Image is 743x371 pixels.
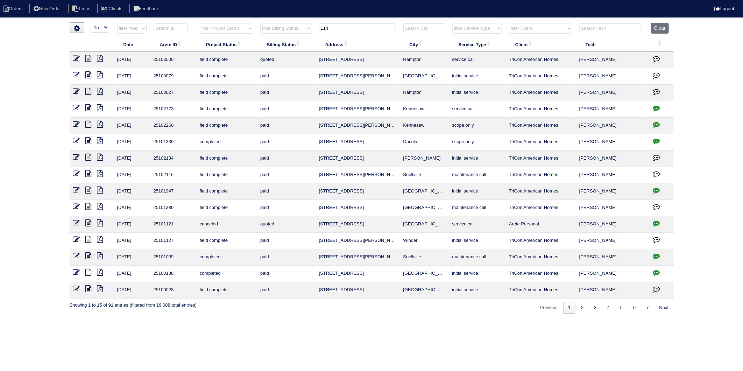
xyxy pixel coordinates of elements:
[505,183,576,200] td: TriCon American Homes
[316,216,400,233] td: [STREET_ADDRESS]
[150,134,196,150] td: 25101339
[114,101,150,118] td: [DATE]
[257,183,315,200] td: paid
[316,282,400,299] td: [STREET_ADDRESS]
[257,85,315,101] td: paid
[576,249,648,266] td: [PERSON_NAME]
[257,216,315,233] td: quoted
[150,37,196,52] th: Arete ID: activate to sort column ascending
[400,216,449,233] td: [GEOGRAPHIC_DATA]
[196,101,257,118] td: field complete
[576,68,648,85] td: [PERSON_NAME]
[114,266,150,282] td: [DATE]
[316,266,400,282] td: [STREET_ADDRESS]
[576,183,648,200] td: [PERSON_NAME]
[505,134,576,150] td: TriCon American Homes
[576,85,648,101] td: [PERSON_NAME]
[196,85,257,101] td: field complete
[196,183,257,200] td: field complete
[400,266,449,282] td: [GEOGRAPHIC_DATA]
[400,249,449,266] td: Snellville
[257,200,315,216] td: paid
[576,37,648,52] th: Tech
[196,118,257,134] td: field complete
[714,6,734,11] a: Logout
[257,52,315,68] td: quoted
[449,134,505,150] td: scope only
[316,150,400,167] td: [STREET_ADDRESS]
[505,68,576,85] td: TriCon American Homes
[505,249,576,266] td: TriCon American Homes
[196,233,257,249] td: field complete
[316,85,400,101] td: [STREET_ADDRESS]
[257,101,315,118] td: paid
[505,266,576,282] td: TriCon American Homes
[449,118,505,134] td: scope only
[114,282,150,299] td: [DATE]
[316,101,400,118] td: [STREET_ADDRESS][PERSON_NAME]
[400,150,449,167] td: [PERSON_NAME]
[114,37,150,52] th: Date
[449,85,505,101] td: initial service
[449,37,505,52] th: Service Type: activate to sort column ascending
[150,52,196,68] td: 25103500
[257,233,315,249] td: paid
[68,4,96,14] li: Techs
[505,233,576,249] td: TriCon American Homes
[563,302,575,314] a: 1
[576,282,648,299] td: [PERSON_NAME]
[400,101,449,118] td: Kennesaw
[114,216,150,233] td: [DATE]
[150,68,196,85] td: 25103079
[316,183,400,200] td: [STREET_ADDRESS]
[150,233,196,249] td: 25101127
[642,302,654,314] a: 7
[403,23,445,33] input: Search City
[114,118,150,134] td: [DATE]
[196,134,257,150] td: completed
[449,266,505,282] td: initial service
[628,302,641,314] a: 6
[505,282,576,299] td: TriCon American Homes
[196,216,257,233] td: canceled
[400,37,449,52] th: City: activate to sort column ascending
[449,200,505,216] td: maintenance call
[535,302,563,314] a: Previous
[319,23,396,33] input: Search Address
[579,23,642,33] input: Search Tech
[400,134,449,150] td: Dacula
[114,183,150,200] td: [DATE]
[114,249,150,266] td: [DATE]
[97,4,128,14] li: Clients
[150,101,196,118] td: 25102773
[196,282,257,299] td: field complete
[150,150,196,167] td: 25102134
[316,52,400,68] td: [STREET_ADDRESS]
[150,216,196,233] td: 25101121
[196,266,257,282] td: completed
[97,6,128,11] a: Clients
[316,134,400,150] td: [STREET_ADDRESS]
[400,52,449,68] td: Hampton
[602,302,615,314] a: 4
[400,200,449,216] td: [GEOGRAPHIC_DATA]
[449,167,505,183] td: maintenance call
[400,282,449,299] td: [GEOGRAPHIC_DATA]
[257,134,315,150] td: paid
[505,167,576,183] td: TriCon American Homes
[154,23,188,33] input: Search ID
[576,266,648,282] td: [PERSON_NAME]
[114,233,150,249] td: [DATE]
[257,266,315,282] td: paid
[576,101,648,118] td: [PERSON_NAME]
[257,118,315,134] td: paid
[114,200,150,216] td: [DATE]
[576,150,648,167] td: [PERSON_NAME]
[576,118,648,134] td: [PERSON_NAME]
[316,37,400,52] th: Address: activate to sort column ascending
[449,233,505,249] td: initial service
[576,233,648,249] td: [PERSON_NAME]
[196,200,257,216] td: field complete
[150,200,196,216] td: 25101380
[68,6,96,11] a: Techs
